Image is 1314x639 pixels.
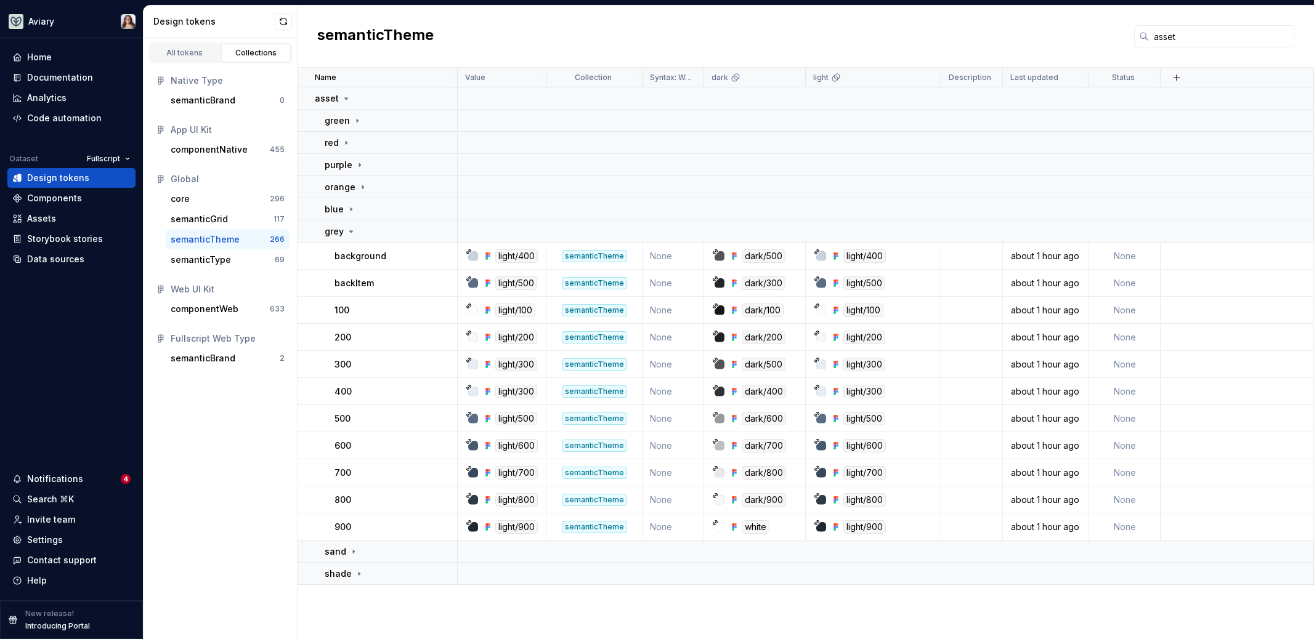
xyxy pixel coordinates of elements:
[1089,243,1161,270] td: None
[1089,270,1161,297] td: None
[1004,250,1088,262] div: about 1 hour ago
[643,297,704,324] td: None
[171,173,285,185] div: Global
[171,94,235,107] div: semanticBrand
[495,439,538,452] div: light/600
[171,233,240,246] div: semanticTheme
[742,303,784,317] div: dark/100
[166,140,290,159] button: componentNative455
[643,432,704,459] td: None
[1089,378,1161,405] td: None
[225,48,287,58] div: Collections
[9,14,23,29] img: 256e2c79-9abd-4d59-8978-03feab5a3943.png
[27,51,52,63] div: Home
[562,358,627,371] div: semanticTheme
[171,303,238,315] div: componentWeb
[562,494,627,506] div: semanticTheme
[843,276,885,290] div: light/500
[154,48,216,58] div: All tokens
[643,351,704,378] td: None
[325,159,352,171] p: purple
[166,230,290,249] button: semanticTheme266
[27,473,83,485] div: Notifications
[643,513,704,541] td: None
[7,68,136,87] a: Documentation
[7,550,136,570] button: Contact support
[7,510,136,529] a: Invite team
[742,249,785,263] div: dark/500
[1089,405,1161,432] td: None
[166,90,290,110] button: semanticBrand0
[1089,486,1161,513] td: None
[27,71,93,84] div: Documentation
[643,270,704,297] td: None
[7,469,136,489] button: Notifications4
[643,324,704,351] td: None
[27,513,75,526] div: Invite team
[325,203,344,215] p: blue
[643,378,704,405] td: None
[27,92,67,104] div: Analytics
[28,15,54,28] div: Aviary
[7,168,136,188] a: Design tokens
[27,212,56,225] div: Assets
[1004,440,1088,452] div: about 1 hour ago
[742,520,769,534] div: white
[166,348,290,368] button: semanticBrand2
[813,73,829,82] p: light
[27,112,102,124] div: Code automation
[643,459,704,486] td: None
[495,331,537,344] div: light/200
[1112,73,1135,82] p: Status
[742,493,786,507] div: dark/900
[495,358,537,371] div: light/300
[335,358,351,371] p: 300
[153,15,275,28] div: Design tokens
[280,95,285,105] div: 0
[166,189,290,209] a: core296
[275,255,285,265] div: 69
[335,494,351,506] p: 800
[171,283,285,295] div: Web UI Kit
[1004,494,1088,506] div: about 1 hour ago
[843,412,885,425] div: light/500
[171,124,285,136] div: App UI Kit
[742,276,785,290] div: dark/300
[1089,297,1161,324] td: None
[1004,331,1088,344] div: about 1 hour ago
[742,439,786,452] div: dark/700
[7,209,136,228] a: Assets
[171,254,231,266] div: semanticType
[166,250,290,270] button: semanticType69
[166,299,290,319] a: componentWeb633
[166,209,290,229] button: semanticGrid117
[27,192,82,204] div: Components
[1004,521,1088,533] div: about 1 hour ago
[7,571,136,590] button: Help
[27,253,84,265] div: Data sources
[335,521,351,533] p: 900
[270,235,285,244] div: 266
[171,352,235,364] div: semanticBrand
[171,213,228,225] div: semanticGrid
[325,225,344,238] p: grey
[274,214,285,224] div: 117
[562,440,627,452] div: semanticTheme
[335,304,349,316] p: 100
[1004,467,1088,479] div: about 1 hour ago
[495,412,537,425] div: light/500
[562,467,627,479] div: semanticTheme
[325,115,350,127] p: green
[843,439,886,452] div: light/600
[335,440,351,452] p: 600
[335,385,352,398] p: 400
[1004,358,1088,371] div: about 1 hour ago
[843,520,886,534] div: light/900
[562,331,627,344] div: semanticTheme
[335,277,374,289] p: backItem
[495,249,538,263] div: light/400
[1010,73,1058,82] p: Last updated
